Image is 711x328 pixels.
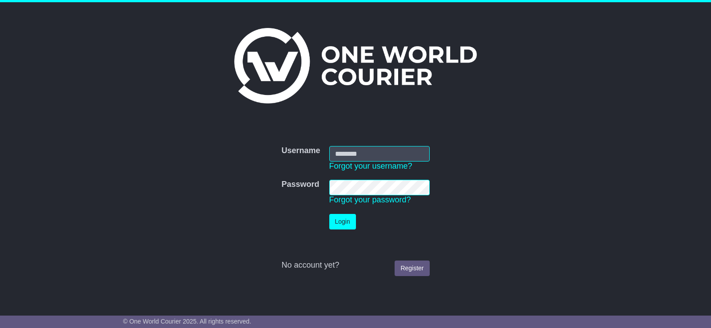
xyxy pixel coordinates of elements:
[281,261,429,270] div: No account yet?
[281,146,320,156] label: Username
[329,195,411,204] a: Forgot your password?
[234,28,477,103] img: One World
[281,180,319,190] label: Password
[123,318,252,325] span: © One World Courier 2025. All rights reserved.
[329,214,356,229] button: Login
[395,261,429,276] a: Register
[329,162,412,170] a: Forgot your username?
